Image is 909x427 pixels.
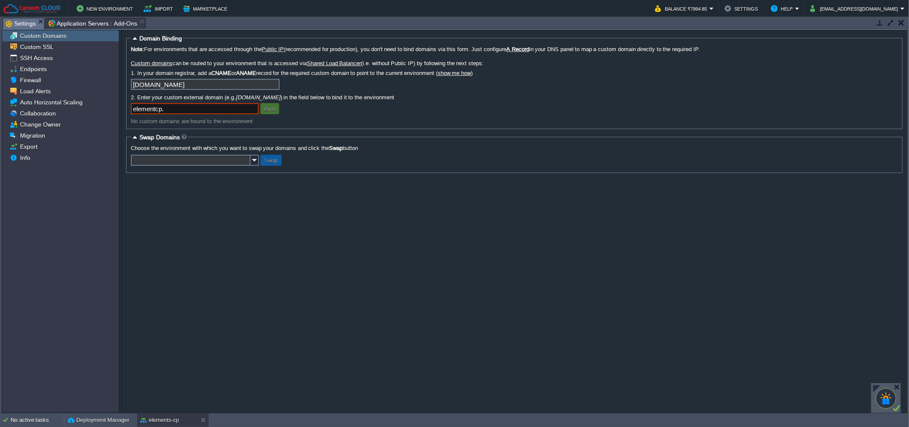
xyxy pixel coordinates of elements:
img: Cantech Cloud [3,3,61,14]
a: Endpoints [18,65,48,73]
button: Deployment Manager [68,416,129,424]
div: No active tasks [11,413,64,427]
b: ANAME [236,70,256,76]
button: New Environment [77,3,136,14]
a: Public IP [262,46,284,52]
a: show me how [438,70,471,76]
b: Note: [131,46,144,52]
a: Export [18,143,39,150]
b: Swap [329,145,343,151]
label: For environments that are accessed through the (recommended for production), you don't need to bi... [131,46,898,52]
button: Balance ₹7994.85 [655,3,710,14]
span: Application Servers : Add-Ons [48,18,137,29]
a: Shared Load Balancer [307,60,361,66]
a: Firewall [18,76,42,84]
button: Import [144,3,176,14]
a: Collaboration [18,110,57,117]
a: SSH Access [18,54,54,62]
label: 2. Enter your custom external domain (e.g. ) in the field below to bind it to the environment [131,94,898,101]
button: [EMAIL_ADDRESS][DOMAIN_NAME] [810,3,900,14]
span: Domain Binding [139,35,182,42]
button: Marketplace [183,3,230,14]
button: Bind [262,105,278,113]
a: Custom Domains [18,32,68,40]
label: 1. In your domain registrar, add a or record for the required custom domain to point to the curre... [131,70,898,76]
label: Choose the environment with which you want to swap your domains and click the button [131,145,898,151]
a: Load Alerts [18,87,52,95]
a: Migration [18,132,46,139]
div: No custom domains are bound to the environment [131,118,898,124]
a: A Record [506,46,529,52]
b: CNAME [211,70,231,76]
a: Info [18,154,32,162]
a: Change Owner [18,121,62,128]
button: elements-cp [140,416,179,424]
span: Swap Domains [139,134,180,141]
label: can be routed to your environment that is accessed via (i.e. without Public IP) by following the ... [131,60,898,66]
button: Help [771,3,795,14]
a: Auto Horizontal Scaling [18,98,84,106]
span: Settings [6,18,36,29]
button: Swap [262,156,280,164]
i: [DOMAIN_NAME] [236,94,280,101]
a: Custom domains [131,60,173,66]
button: Settings [724,3,760,14]
a: Custom SSL [18,43,55,51]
